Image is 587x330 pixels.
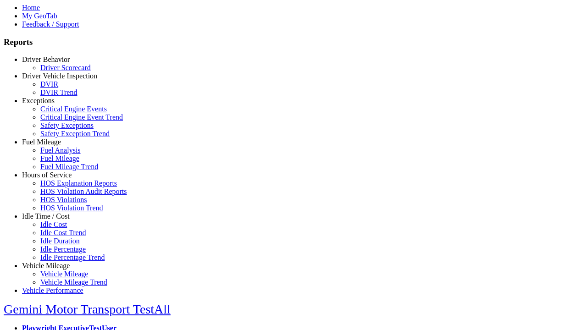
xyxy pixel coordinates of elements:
h3: Reports [4,37,583,47]
a: Hours of Service [22,171,72,179]
a: Idle Duration [40,237,80,245]
a: Exceptions [22,97,55,104]
a: My GeoTab [22,12,57,20]
a: HOS Explanation Reports [40,179,117,187]
a: Idle Percentage [40,245,86,253]
a: HOS Violations [40,196,87,203]
a: Driver Vehicle Inspection [22,72,97,80]
a: Critical Engine Events [40,105,107,113]
a: Idle Cost Trend [40,229,86,236]
a: Critical Engine Event Trend [40,113,123,121]
a: DVIR [40,80,58,88]
a: Safety Exceptions [40,121,94,129]
a: Driver Behavior [22,55,70,63]
a: HOS Violation Trend [40,204,103,212]
a: Gemini Motor Transport TestAll [4,302,171,316]
a: Home [22,4,40,11]
a: Vehicle Mileage [22,262,70,269]
a: Vehicle Mileage [40,270,88,278]
a: Vehicle Mileage Trend [40,278,107,286]
a: Idle Time / Cost [22,212,70,220]
a: DVIR Trend [40,88,77,96]
a: Vehicle Performance [22,286,83,294]
a: Fuel Mileage [22,138,61,146]
a: Fuel Analysis [40,146,81,154]
a: HOS Violation Audit Reports [40,187,127,195]
a: Safety Exception Trend [40,130,110,137]
a: Feedback / Support [22,20,79,28]
a: Idle Percentage Trend [40,253,105,261]
a: Fuel Mileage [40,154,79,162]
a: Driver Scorecard [40,64,91,71]
a: Fuel Mileage Trend [40,163,98,170]
a: Idle Cost [40,220,67,228]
